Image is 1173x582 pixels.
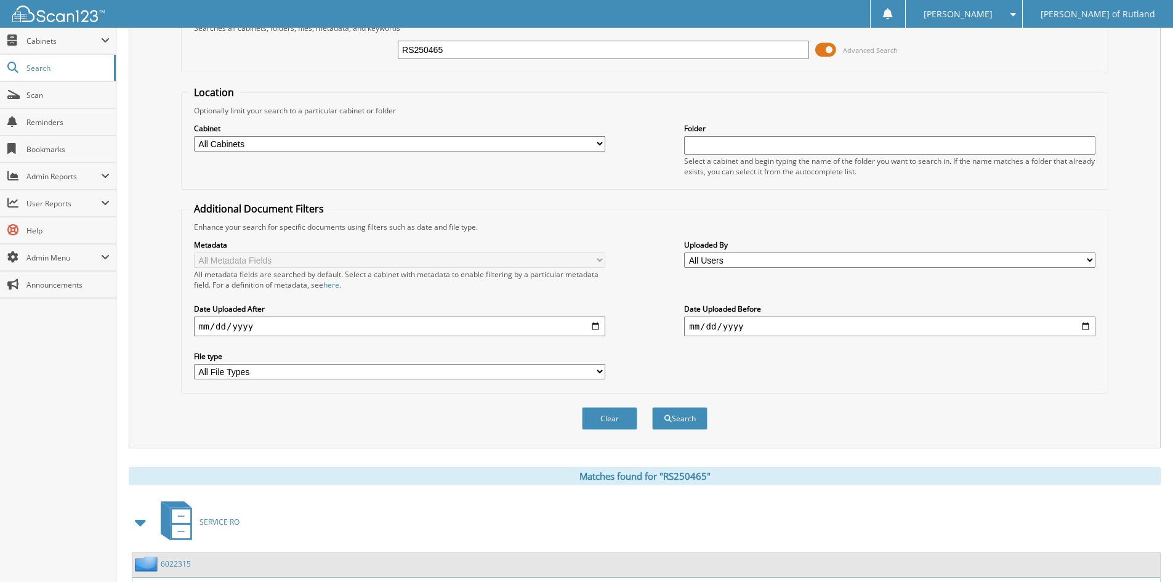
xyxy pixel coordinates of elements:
[161,559,191,569] a: 6022315
[924,10,993,18] span: [PERSON_NAME]
[684,304,1095,314] label: Date Uploaded Before
[188,23,1102,33] div: Searches all cabinets, folders, files, metadata, and keywords
[1111,523,1173,582] iframe: Chat Widget
[26,171,101,182] span: Admin Reports
[194,351,605,362] label: File type
[684,317,1095,336] input: end
[194,317,605,336] input: start
[194,304,605,314] label: Date Uploaded After
[684,156,1095,177] div: Select a cabinet and begin typing the name of the folder you want to search in. If the name match...
[135,556,161,572] img: folder2.png
[188,222,1102,232] div: Enhance your search for specific documents using filters such as date and file type.
[26,225,110,236] span: Help
[26,36,101,46] span: Cabinets
[153,498,240,546] a: SERVICE RO
[194,240,605,250] label: Metadata
[26,90,110,100] span: Scan
[188,202,330,216] legend: Additional Document Filters
[26,253,101,263] span: Admin Menu
[684,123,1095,134] label: Folder
[684,240,1095,250] label: Uploaded By
[26,198,101,209] span: User Reports
[1041,10,1155,18] span: [PERSON_NAME] of Rutland
[194,123,605,134] label: Cabinet
[12,6,105,22] img: scan123-logo-white.svg
[26,63,108,73] span: Search
[26,280,110,290] span: Announcements
[582,407,637,430] button: Clear
[194,269,605,290] div: All metadata fields are searched by default. Select a cabinet with metadata to enable filtering b...
[652,407,707,430] button: Search
[200,517,240,527] span: SERVICE RO
[129,467,1161,485] div: Matches found for "RS250465"
[323,280,339,290] a: here
[188,105,1102,116] div: Optionally limit your search to a particular cabinet or folder
[26,117,110,127] span: Reminders
[26,144,110,155] span: Bookmarks
[188,86,240,99] legend: Location
[843,46,898,55] span: Advanced Search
